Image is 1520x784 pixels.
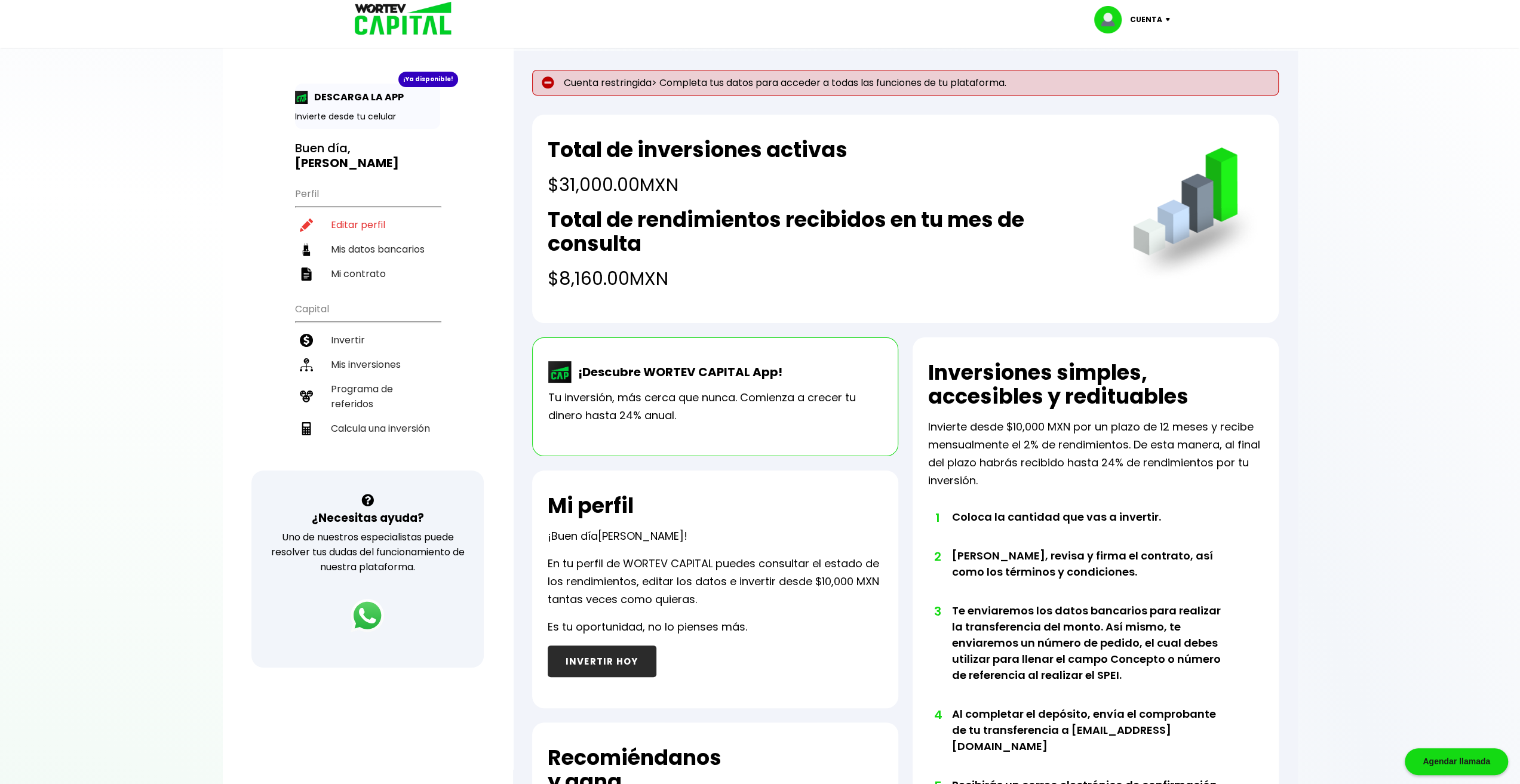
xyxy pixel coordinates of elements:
[548,527,687,545] p: ¡Buen día !
[928,418,1263,490] p: Invierte desde $10,000 MXN por un plazo de 12 meses y recibe mensualmente el 2% de rendimientos. ...
[548,208,1108,256] h2: Total de rendimientos recibidos en tu mes de consulta
[548,555,883,608] p: En tu perfil de WORTEV CAPITAL puedes consultar el estado de los rendimientos, editar los datos e...
[1162,18,1178,21] img: icon-down
[300,334,313,347] img: invertir-icon.b3b967d7.svg
[1094,6,1130,33] img: profile-image
[548,138,847,162] h2: Total de inversiones activas
[1405,748,1508,775] div: Agendar llamada
[572,363,782,381] p: ¡Descubre WORTEV CAPITAL App!
[548,494,634,518] h2: Mi perfil
[295,416,440,441] a: Calcula una inversión
[300,243,313,256] img: datos-icon.10cf9172.svg
[295,213,440,237] a: Editar perfil
[295,377,440,416] a: Programa de referidos
[928,361,1263,408] h2: Inversiones simples, accesibles y redituables
[300,358,313,371] img: inversiones-icon.6695dc30.svg
[295,141,440,171] h3: Buen día,
[952,602,1230,706] li: Te enviaremos los datos bancarios para realizar la transferencia del monto. Así mismo, te enviare...
[1130,11,1162,29] p: Cuenta
[548,265,1108,292] h4: $8,160.00 MXN
[295,352,440,377] a: Mis inversiones
[295,237,440,262] a: Mis datos bancarios
[308,90,404,104] p: DESCARGA LA APP
[311,509,423,527] h3: ¿Necesitas ayuda?
[300,268,313,281] img: contrato-icon.f2db500c.svg
[934,548,940,565] span: 2
[398,72,458,87] div: ¡Ya disponible!
[952,509,1230,548] li: Coloca la cantidad que vas a invertir.
[548,645,656,677] button: INVERTIR HOY
[934,602,940,620] span: 3
[295,262,440,286] a: Mi contrato
[295,296,440,471] ul: Capital
[598,528,684,543] span: [PERSON_NAME]
[295,91,308,104] img: app-icon
[548,618,747,636] p: Es tu oportunidad, no lo pienses más.
[532,70,1279,96] p: Cuenta restringida> Completa tus datos para acceder a todas las funciones de tu plataforma.
[267,530,468,574] p: Uno de nuestros especialistas puede resolver tus dudas del funcionamiento de nuestra plataforma.
[295,328,440,352] a: Invertir
[548,361,572,383] img: wortev-capital-app-icon
[351,599,384,632] img: logos_whatsapp-icon.242b2217.svg
[300,422,313,435] img: calculadora-icon.17d418c4.svg
[1128,147,1263,283] img: grafica.516fef24.png
[934,706,940,724] span: 4
[300,219,313,232] img: editar-icon.952d3147.svg
[548,389,882,425] p: Tu inversión, más cerca que nunca. Comienza a crecer tu dinero hasta 24% anual.
[300,390,313,403] img: recomiendanos-icon.9b8e9327.svg
[952,548,1230,602] li: [PERSON_NAME], revisa y firma el contrato, así como los términos y condiciones.
[952,706,1230,777] li: Al completar el depósito, envía el comprobante de tu transferencia a [EMAIL_ADDRESS][DOMAIN_NAME]
[295,155,399,171] b: [PERSON_NAME]
[934,509,940,527] span: 1
[542,76,554,89] img: error-circle.027baa21.svg
[295,180,440,286] ul: Perfil
[548,171,847,198] h4: $31,000.00 MXN
[295,110,440,123] p: Invierte desde tu celular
